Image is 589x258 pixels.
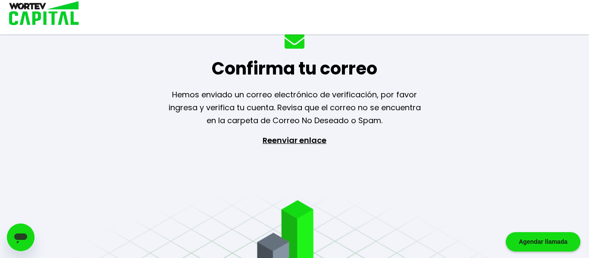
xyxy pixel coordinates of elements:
[285,34,304,49] img: mail-icon.3fa1eb17.svg
[212,56,377,81] h1: Confirma tu correo
[255,134,334,224] p: Reenviar enlace
[7,224,34,251] iframe: Botón para iniciar la ventana de mensajería
[506,232,580,252] div: Agendar llamada
[157,88,432,127] p: Hemos enviado un correo electrónico de verificación, por favor ingresa y verifica tu cuenta. Revi...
